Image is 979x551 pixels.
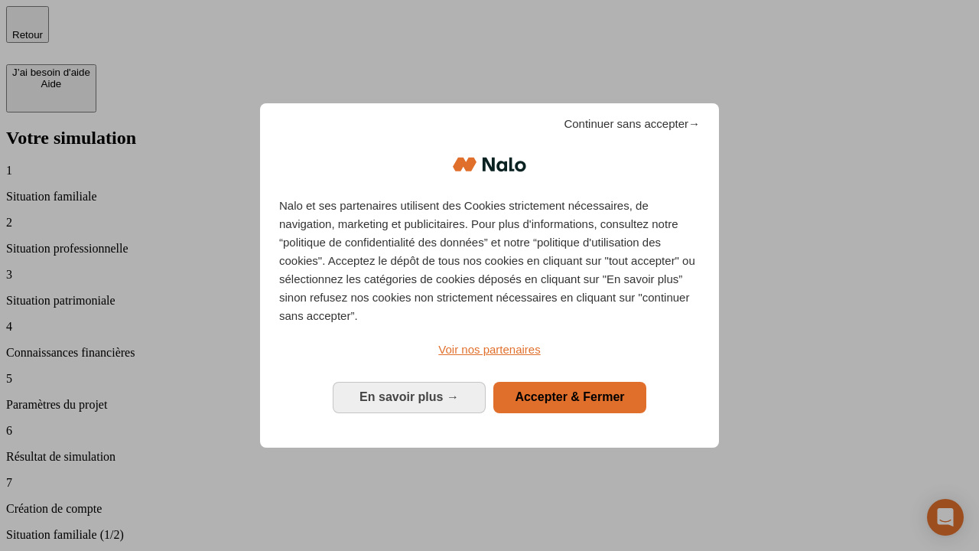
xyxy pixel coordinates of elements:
button: Accepter & Fermer: Accepter notre traitement des données et fermer [493,382,646,412]
div: Bienvenue chez Nalo Gestion du consentement [260,103,719,447]
img: Logo [453,142,526,187]
p: Nalo et ses partenaires utilisent des Cookies strictement nécessaires, de navigation, marketing e... [279,197,700,325]
span: En savoir plus → [359,390,459,403]
span: Accepter & Fermer [515,390,624,403]
a: Voir nos partenaires [279,341,700,359]
span: Voir nos partenaires [438,343,540,356]
button: En savoir plus: Configurer vos consentements [333,382,486,412]
span: Continuer sans accepter→ [564,115,700,133]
